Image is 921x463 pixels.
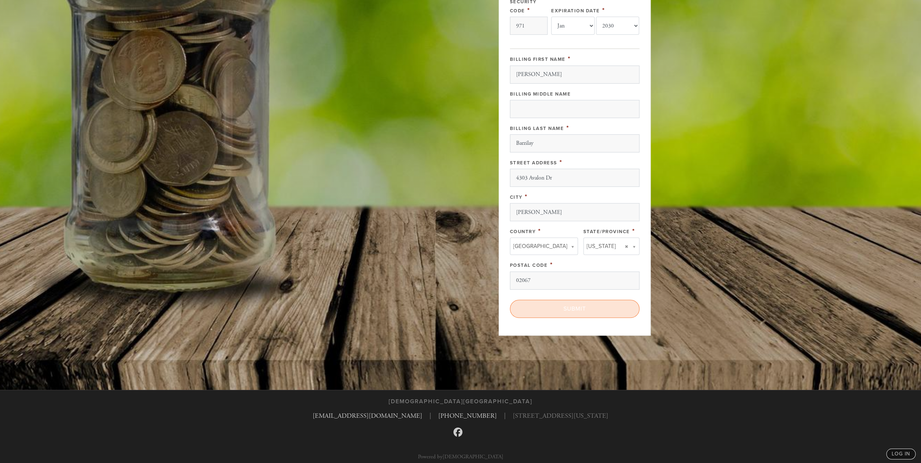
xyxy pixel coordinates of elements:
a: [EMAIL_ADDRESS][DOMAIN_NAME] [313,412,422,420]
span: [GEOGRAPHIC_DATA] [513,241,567,251]
label: Street Address [510,160,557,166]
span: This field is required. [566,124,569,132]
label: State/Province [583,229,630,235]
a: log in [886,449,916,459]
select: Expiration Date month [551,17,595,35]
a: [DEMOGRAPHIC_DATA] [443,453,503,460]
label: City [510,194,523,200]
span: This field is required. [568,55,571,63]
h3: [DEMOGRAPHIC_DATA][GEOGRAPHIC_DATA] [389,398,532,405]
span: This field is required. [527,6,530,14]
label: Postal Code [510,262,548,268]
span: This field is required. [550,261,553,269]
label: Billing Middle Name [510,91,571,97]
label: Expiration Date [551,8,600,14]
label: Billing First Name [510,56,566,62]
span: This field is required. [602,6,605,14]
label: Billing Last Name [510,126,564,131]
a: [GEOGRAPHIC_DATA] [510,237,578,255]
span: [US_STATE] [587,241,616,251]
p: Powered by [418,454,503,459]
span: This field is required. [538,227,541,235]
span: | [504,411,506,421]
label: Country [510,229,536,235]
span: | [430,411,431,421]
select: Expiration Date year [596,17,639,35]
input: Submit [510,300,639,318]
span: This field is required. [525,193,528,201]
span: [STREET_ADDRESS][US_STATE] [513,411,608,421]
span: This field is required. [632,227,635,235]
span: This field is required. [559,158,562,166]
a: [PHONE_NUMBER] [438,412,497,420]
a: [US_STATE] [583,237,639,255]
